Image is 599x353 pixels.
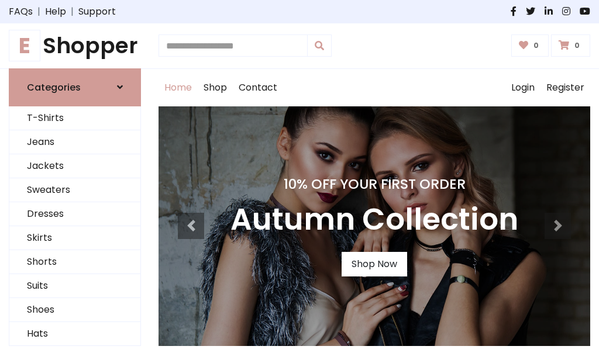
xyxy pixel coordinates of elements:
[9,130,140,154] a: Jeans
[159,69,198,106] a: Home
[198,69,233,106] a: Shop
[505,69,541,106] a: Login
[27,82,81,93] h6: Categories
[342,252,407,276] a: Shop Now
[572,40,583,51] span: 0
[9,226,140,250] a: Skirts
[45,5,66,19] a: Help
[531,40,542,51] span: 0
[9,33,141,59] h1: Shopper
[9,298,140,322] a: Shoes
[9,5,33,19] a: FAQs
[66,5,78,19] span: |
[9,106,140,130] a: T-Shirts
[9,250,140,274] a: Shorts
[551,34,590,57] a: 0
[78,5,116,19] a: Support
[511,34,549,57] a: 0
[9,33,141,59] a: EShopper
[230,202,518,238] h3: Autumn Collection
[230,176,518,192] h4: 10% Off Your First Order
[9,178,140,202] a: Sweaters
[541,69,590,106] a: Register
[33,5,45,19] span: |
[233,69,283,106] a: Contact
[9,202,140,226] a: Dresses
[9,274,140,298] a: Suits
[9,322,140,346] a: Hats
[9,30,40,61] span: E
[9,68,141,106] a: Categories
[9,154,140,178] a: Jackets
